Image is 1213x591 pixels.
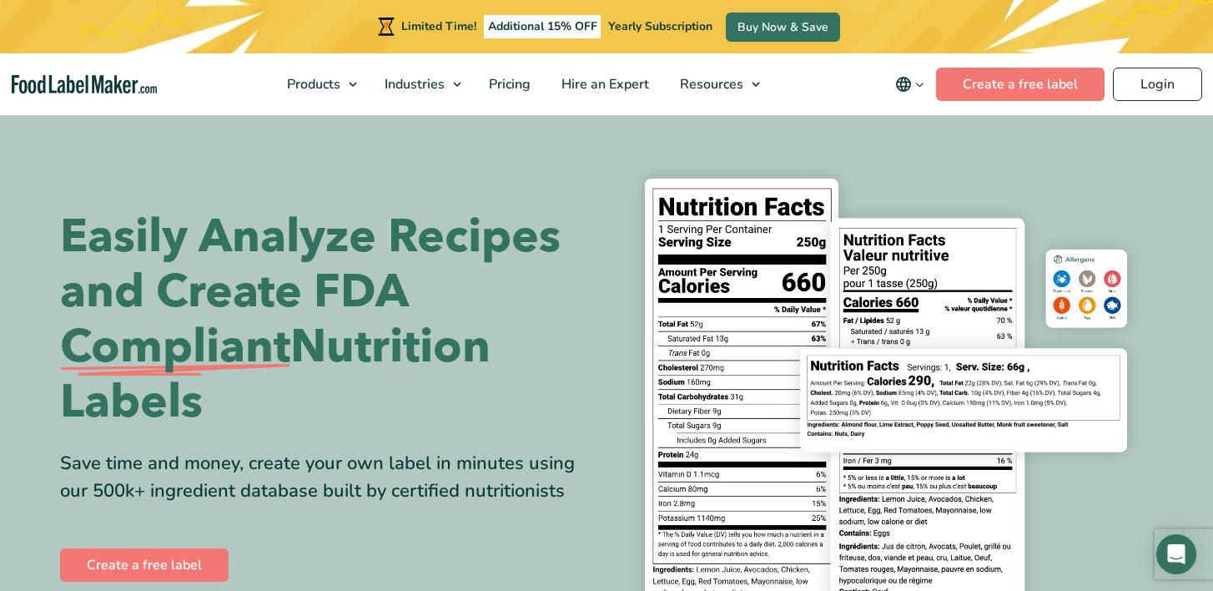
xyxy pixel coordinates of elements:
h1: Easily Analyze Recipes and Create FDA Nutrition Labels [60,210,594,430]
span: Industries [380,75,446,93]
span: Additional 15% OFF [484,15,601,38]
div: Open Intercom Messenger [1156,534,1196,574]
a: Buy Now & Save [726,13,840,42]
a: Login [1113,68,1202,101]
span: Hire an Expert [556,75,651,93]
span: Limited Time! [401,18,476,34]
span: Products [282,75,342,93]
a: Create a free label [936,68,1105,101]
span: Yearly Subscription [608,18,712,34]
a: Pricing [474,53,542,115]
a: Create a free label [60,548,229,582]
span: Resources [675,75,745,93]
a: Products [272,53,365,115]
div: Save time and money, create your own label in minutes using our 500k+ ingredient database built b... [60,450,594,505]
a: Resources [665,53,768,115]
a: Industries [370,53,470,115]
a: Hire an Expert [546,53,661,115]
span: Compliant [60,320,290,375]
span: Pricing [484,75,532,93]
